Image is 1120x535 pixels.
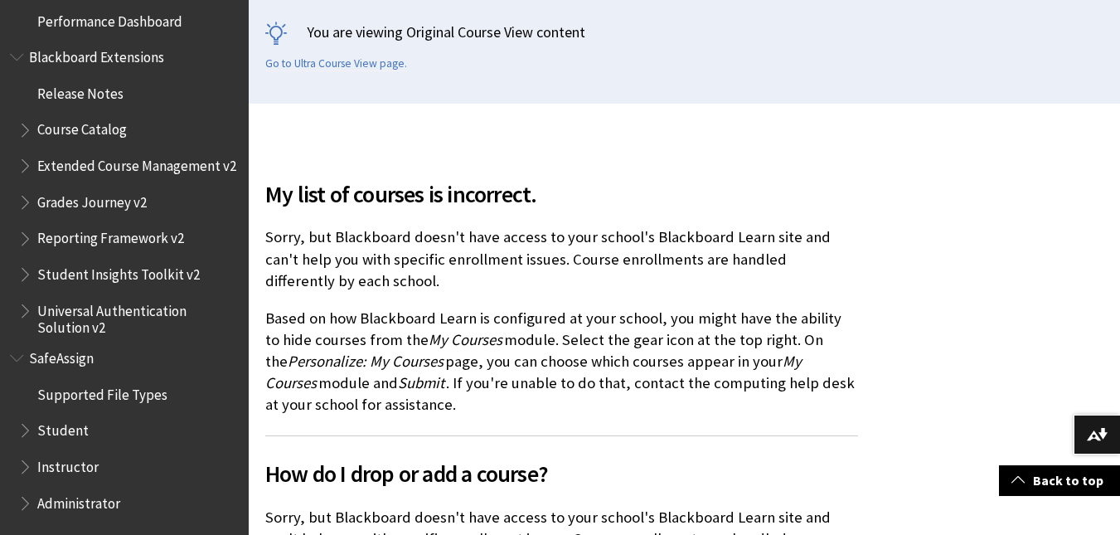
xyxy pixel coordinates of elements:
[999,465,1120,496] a: Back to top
[29,43,164,66] span: Blackboard Extensions
[29,344,94,367] span: SafeAssign
[10,43,239,336] nav: Book outline for Blackboard Extensions
[37,7,182,30] span: Performance Dashboard
[10,344,239,517] nav: Book outline for Blackboard SafeAssign
[265,456,858,491] span: How do I drop or add a course?
[265,177,858,212] span: My list of courses is incorrect.
[37,188,147,211] span: Grades Journey v2
[429,330,502,349] span: My Courses
[265,22,1103,42] p: You are viewing Original Course View content
[37,416,89,439] span: Student
[37,453,99,475] span: Instructor
[265,308,858,416] p: Based on how Blackboard Learn is configured at your school, you might have the ability to hide co...
[37,225,184,247] span: Reporting Framework v2
[37,152,236,174] span: Extended Course Management v2
[37,116,127,139] span: Course Catalog
[37,381,167,403] span: Supported File Types
[37,489,120,512] span: Administrator
[288,352,444,371] span: Personalize: My Courses
[37,260,200,283] span: Student Insights Toolkit v2
[37,297,237,336] span: Universal Authentication Solution v2
[398,373,444,392] span: Submit
[265,226,858,292] p: Sorry, but Blackboard doesn't have access to your school's Blackboard Learn site and can't help y...
[265,56,407,71] a: Go to Ultra Course View page.
[37,80,124,102] span: Release Notes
